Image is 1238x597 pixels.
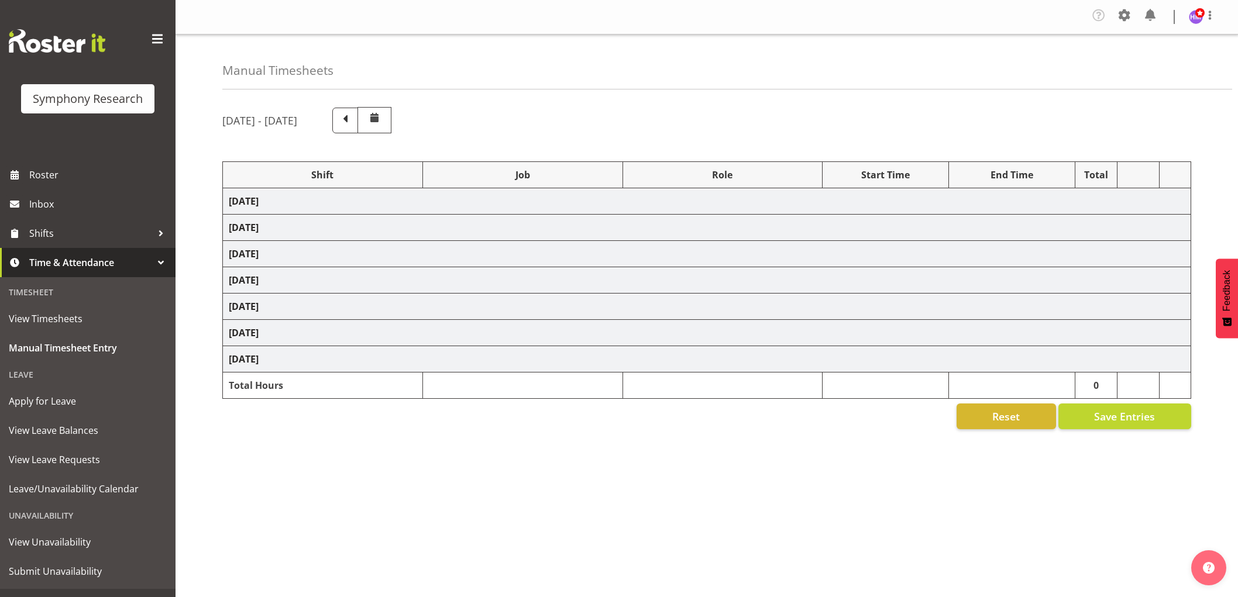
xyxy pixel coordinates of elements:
button: Feedback - Show survey [1216,258,1238,338]
div: Unavailability [3,503,173,527]
span: View Leave Requests [9,451,167,468]
a: View Leave Requests [3,445,173,474]
div: End Time [955,168,1069,182]
span: View Unavailability [9,533,167,551]
div: Leave [3,363,173,387]
span: Leave/Unavailability Calendar [9,480,167,498]
td: [DATE] [223,294,1191,320]
td: [DATE] [223,241,1191,267]
span: View Timesheets [9,310,167,327]
div: Role [629,168,817,182]
h5: [DATE] - [DATE] [222,114,297,127]
td: [DATE] [223,346,1191,372]
span: View Leave Balances [9,422,167,439]
span: Time & Attendance [29,254,152,271]
a: Apply for Leave [3,387,173,416]
div: Timesheet [3,280,173,304]
span: Submit Unavailability [9,563,167,580]
span: Reset [992,409,1020,424]
div: Shift [229,168,417,182]
td: [DATE] [223,267,1191,294]
button: Reset [957,403,1056,429]
span: Save Entries [1094,409,1155,424]
td: 0 [1075,372,1117,399]
span: Manual Timesheet Entry [9,339,167,357]
span: Apply for Leave [9,392,167,410]
img: Rosterit website logo [9,29,105,53]
td: Total Hours [223,372,423,399]
h4: Manual Timesheets [222,64,333,77]
div: Job [429,168,617,182]
td: [DATE] [223,215,1191,241]
div: Symphony Research [33,90,143,108]
img: hitesh-makan1261.jpg [1189,10,1203,24]
td: [DATE] [223,188,1191,215]
span: Inbox [29,195,170,213]
a: Manual Timesheet Entry [3,333,173,363]
img: help-xxl-2.png [1203,562,1215,574]
a: Leave/Unavailability Calendar [3,474,173,503]
td: [DATE] [223,320,1191,346]
a: View Unavailability [3,527,173,557]
span: Feedback [1222,270,1232,311]
span: Roster [29,166,170,184]
span: Shifts [29,225,152,242]
div: Total [1081,168,1111,182]
button: Save Entries [1058,403,1191,429]
div: Start Time [828,168,943,182]
a: View Timesheets [3,304,173,333]
a: View Leave Balances [3,416,173,445]
a: Submit Unavailability [3,557,173,586]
